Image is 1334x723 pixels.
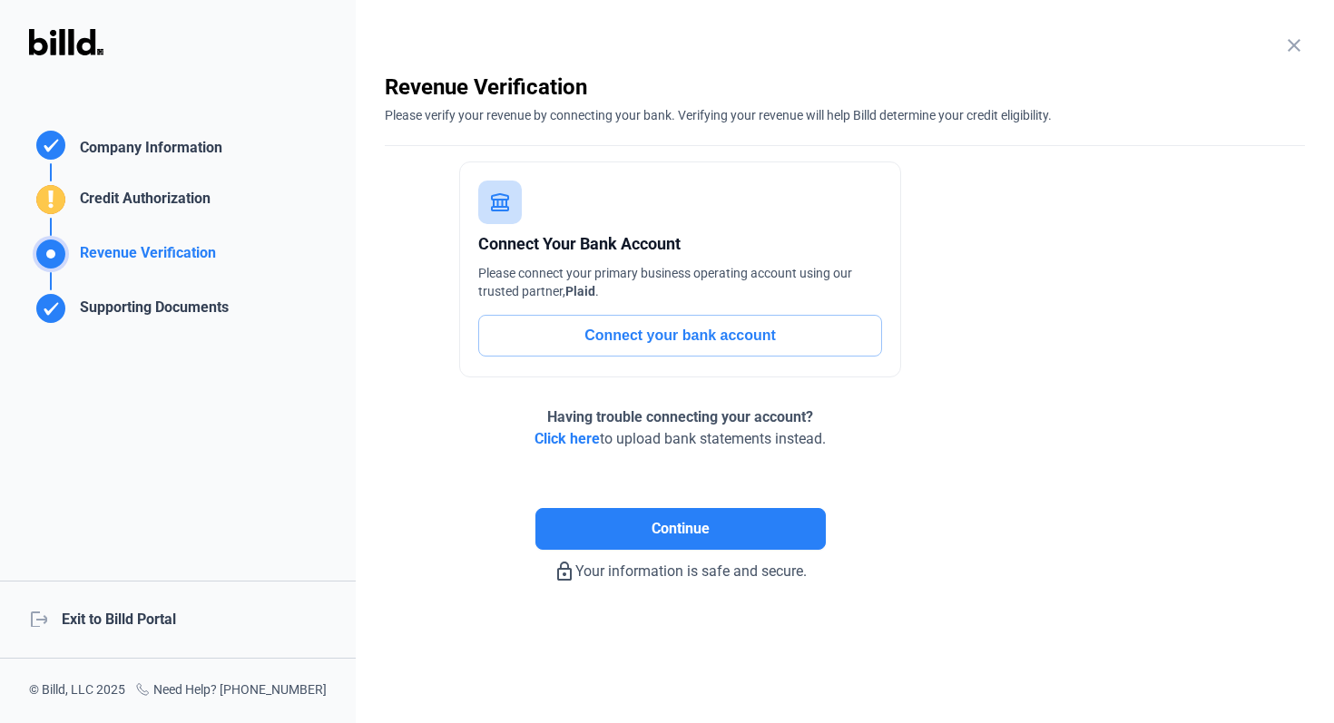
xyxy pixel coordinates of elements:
[73,242,216,272] div: Revenue Verification
[652,518,710,540] span: Continue
[29,609,47,627] mat-icon: logout
[73,188,211,218] div: Credit Authorization
[73,137,222,163] div: Company Information
[478,315,882,357] button: Connect your bank account
[385,73,1305,102] div: Revenue Verification
[478,264,882,300] div: Please connect your primary business operating account using our trusted partner, .
[29,680,125,701] div: © Billd, LLC 2025
[535,508,826,550] button: Continue
[535,406,826,450] div: to upload bank statements instead.
[535,430,600,447] span: Click here
[135,680,327,701] div: Need Help? [PHONE_NUMBER]
[547,408,813,425] span: Having trouble connecting your account?
[385,102,1305,124] div: Please verify your revenue by connecting your bank. Verifying your revenue will help Billd determ...
[565,284,595,298] span: Plaid
[73,297,229,327] div: Supporting Documents
[554,561,575,582] mat-icon: lock_outline
[478,231,882,257] div: Connect Your Bank Account
[29,29,103,55] img: Billd Logo
[385,550,976,582] div: Your information is safe and secure.
[1283,34,1305,56] mat-icon: close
